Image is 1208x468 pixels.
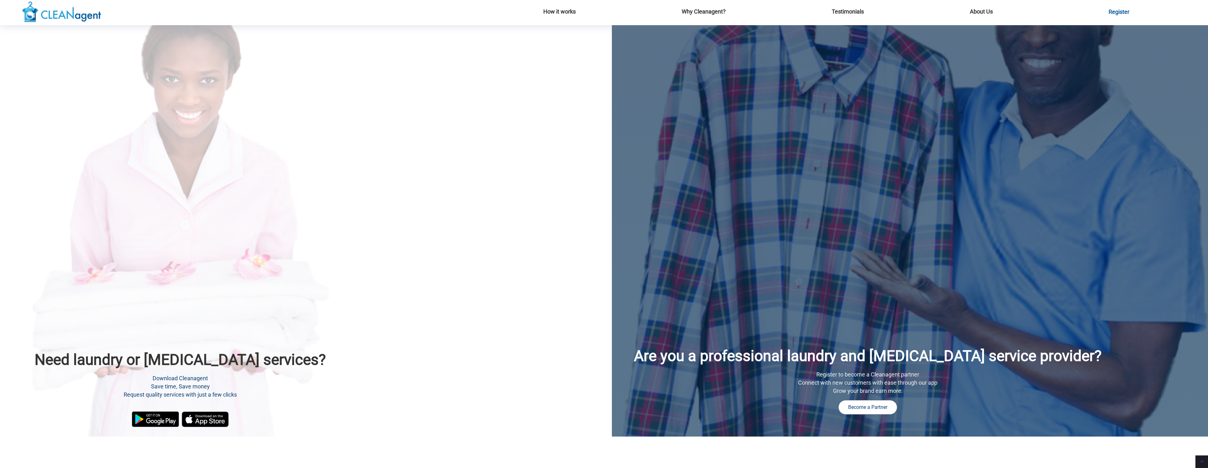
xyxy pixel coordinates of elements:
li: Connect with new customers with ease through our app [634,379,1102,387]
li: Save time, Save money [35,382,326,391]
li: Grow your brand earn more. [634,387,1102,395]
button: Become a Partner [838,400,897,415]
a: Why Cleanagent? [682,8,726,15]
li: Download Cleanagent [35,374,326,382]
h1: Need laundry or [MEDICAL_DATA] services? [35,351,326,368]
a: Register [1099,5,1139,19]
li: Register to become a Cleanagent partner [634,370,1102,379]
a: About Us [970,8,993,15]
h1: Are you a professional laundry and [MEDICAL_DATA] service provider? [634,348,1102,364]
a: How it works [543,8,576,15]
li: Request quality services with just a few clicks [35,391,326,399]
a: Testimonials [832,8,864,15]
